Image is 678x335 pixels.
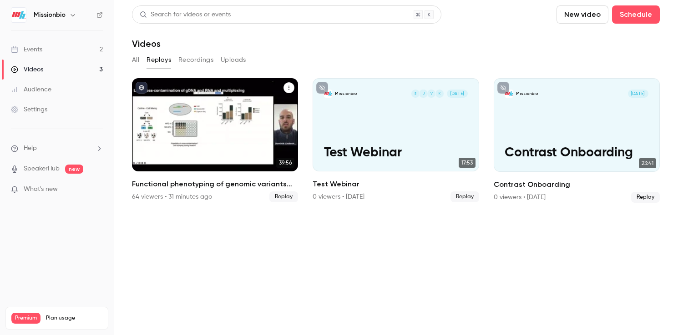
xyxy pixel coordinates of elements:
span: Plan usage [46,315,102,322]
button: Replays [147,53,171,67]
span: Replay [269,191,298,202]
p: Missionbio [516,91,538,97]
button: unpublished [316,82,328,94]
div: 64 viewers • 31 minutes ago [132,192,212,201]
div: Audience [11,85,51,94]
div: Search for videos or events [140,10,231,20]
iframe: Noticeable Trigger [92,185,103,194]
div: Videos [11,65,43,74]
li: Contrast Onboarding [494,78,660,203]
div: 0 viewers • [DATE] [494,193,546,202]
span: Replay [450,191,479,202]
button: New video [557,5,608,24]
a: 39:56Functional phenotyping of genomic variants using joint multiomic single-cell DNA–RNA sequenc... [132,78,298,202]
div: K [435,89,444,98]
button: All [132,53,139,67]
h6: Missionbio [34,10,66,20]
span: 39:56 [276,158,294,168]
button: Recordings [178,53,213,67]
div: Settings [11,105,47,114]
button: Uploads [221,53,246,67]
p: Test Webinar [324,145,468,160]
span: Premium [11,313,40,324]
p: Missionbio [335,91,357,97]
span: What's new [24,185,58,194]
span: [DATE] [447,90,468,98]
div: V [427,89,436,98]
li: help-dropdown-opener [11,144,103,153]
div: S [411,89,420,98]
a: SpeakerHub [24,164,60,174]
li: Test Webinar [313,78,479,203]
button: unpublished [497,82,509,94]
h2: Functional phenotyping of genomic variants using joint multiomic single-cell DNA–RNA sequencing [132,179,298,190]
a: Test WebinarMissionbioKVJS[DATE]Test Webinar17:53Test Webinar0 viewers • [DATE]Replay [313,78,479,202]
h2: Contrast Onboarding [494,179,660,190]
span: new [65,165,83,174]
div: Events [11,45,42,54]
span: Replay [631,192,660,203]
div: J [419,89,428,98]
a: Contrast OnboardingMissionbio[DATE]Contrast Onboarding23:41Contrast Onboarding0 viewers • [DATE]R... [494,78,660,203]
div: 0 viewers • [DATE] [313,192,364,201]
span: [DATE] [628,90,649,98]
button: Schedule [612,5,660,24]
h1: Videos [132,38,161,49]
img: Missionbio [11,8,26,22]
span: 23:41 [639,158,656,168]
span: 17:53 [459,158,476,168]
p: Contrast Onboarding [505,145,648,160]
h2: Test Webinar [313,179,479,190]
span: Help [24,144,37,153]
ul: Videos [132,78,660,203]
li: Functional phenotyping of genomic variants using joint multiomic single-cell DNA–RNA sequencing [132,78,298,203]
section: Videos [132,5,660,330]
button: published [136,82,147,94]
